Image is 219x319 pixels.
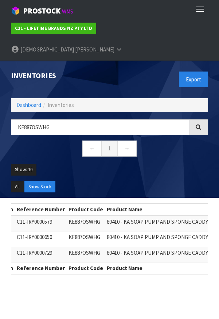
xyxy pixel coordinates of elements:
[11,23,96,34] a: C11 - LIFETIME BRANDS NZ PTY LTD
[11,181,24,193] button: All
[117,141,137,156] a: →
[67,262,105,274] th: Product Code
[23,6,60,16] span: ProStock
[67,204,105,215] th: Product Code
[15,204,67,215] th: Reference Number
[179,72,208,87] button: Export
[82,141,102,156] a: ←
[67,247,105,262] td: KE887OSWHG
[15,262,67,274] th: Reference Number
[20,46,74,53] span: [DEMOGRAPHIC_DATA]
[11,164,36,176] button: Show: 10
[15,231,67,247] td: C11-IRY0000650
[62,8,73,15] small: WMS
[16,101,41,108] a: Dashboard
[67,231,105,247] td: KE887OSWHG
[11,72,104,80] h1: Inventories
[15,247,67,262] td: C11-IRY0000729
[101,141,118,156] a: 1
[11,119,189,135] input: Search inventories
[15,25,92,31] strong: C11 - LIFETIME BRANDS NZ PTY LTD
[15,216,67,231] td: C11-IRY0000579
[24,181,55,193] button: Show Stock
[67,216,105,231] td: KE887OSWHG
[75,46,114,53] span: [PERSON_NAME]
[11,6,20,15] img: cube-alt.png
[11,141,208,158] nav: Page navigation
[48,101,74,108] span: Inventories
